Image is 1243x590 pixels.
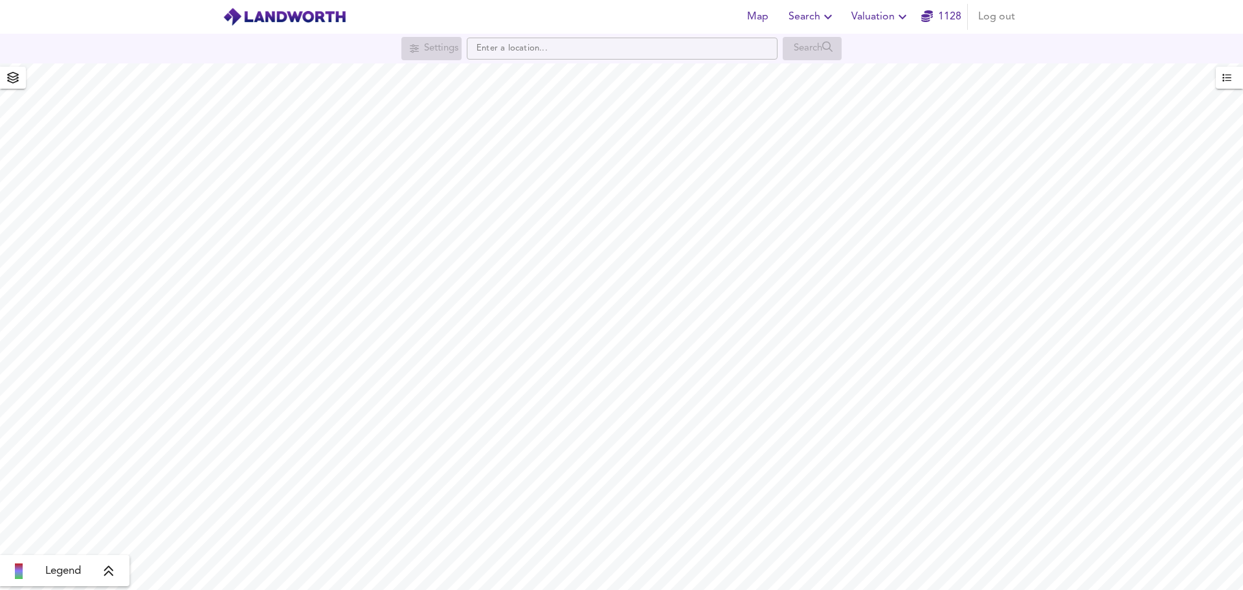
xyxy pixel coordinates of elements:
[978,8,1015,26] span: Log out
[737,4,778,30] button: Map
[789,8,836,26] span: Search
[467,38,778,60] input: Enter a location...
[45,563,81,579] span: Legend
[783,4,841,30] button: Search
[783,37,842,60] div: Search for a location first or explore the map
[973,4,1020,30] button: Log out
[851,8,910,26] span: Valuation
[846,4,915,30] button: Valuation
[223,7,346,27] img: logo
[742,8,773,26] span: Map
[921,4,962,30] button: 1128
[401,37,462,60] div: Search for a location first or explore the map
[921,8,961,26] a: 1128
